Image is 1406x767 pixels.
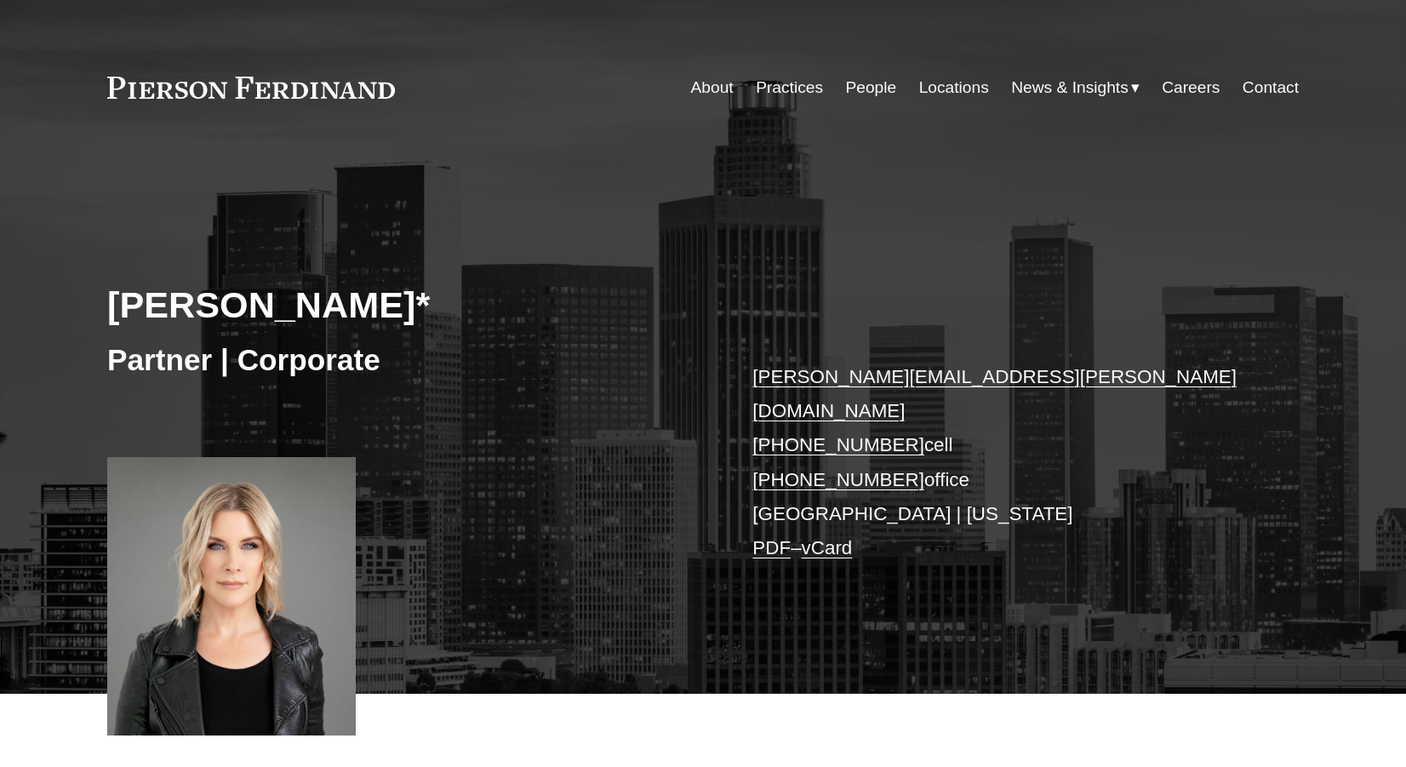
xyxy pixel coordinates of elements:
[802,537,853,558] a: vCard
[752,366,1237,421] a: [PERSON_NAME][EMAIL_ADDRESS][PERSON_NAME][DOMAIN_NAME]
[1011,72,1140,104] a: folder dropdown
[752,469,924,490] a: [PHONE_NUMBER]
[845,72,896,104] a: People
[1243,72,1299,104] a: Contact
[1011,73,1129,103] span: News & Insights
[107,283,703,327] h2: [PERSON_NAME]*
[756,72,823,104] a: Practices
[919,72,989,104] a: Locations
[752,360,1249,566] p: cell office [GEOGRAPHIC_DATA] | [US_STATE] –
[752,537,791,558] a: PDF
[107,341,703,379] h3: Partner | Corporate
[752,434,924,455] a: [PHONE_NUMBER]
[691,72,734,104] a: About
[1162,72,1220,104] a: Careers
